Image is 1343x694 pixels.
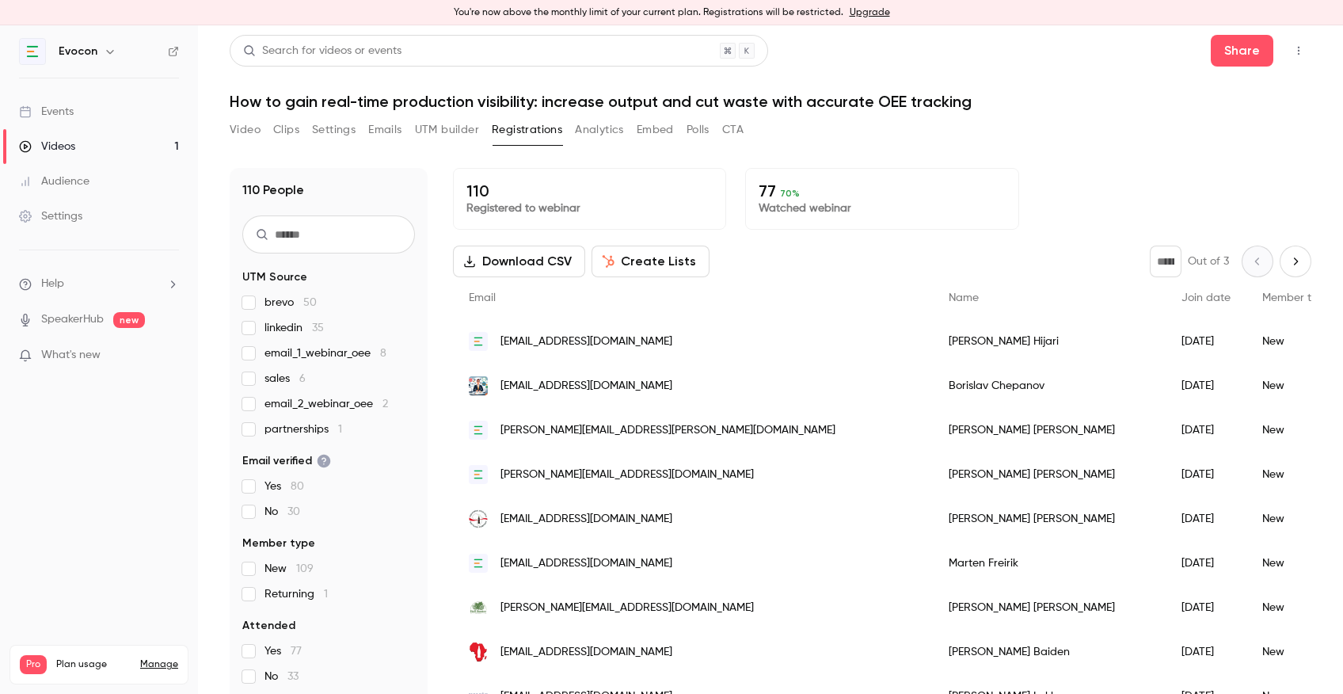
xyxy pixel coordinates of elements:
span: [EMAIL_ADDRESS][DOMAIN_NAME] [500,555,672,572]
div: [DATE] [1166,408,1246,452]
span: Plan usage [56,658,131,671]
div: Events [19,104,74,120]
div: [DATE] [1166,630,1246,674]
div: Audience [19,173,89,189]
span: brevo [264,295,317,311]
span: What's new [41,347,101,364]
div: [DATE] [1166,497,1246,541]
button: Emails [368,117,401,143]
div: [DATE] [1166,364,1246,408]
img: evocon.com [469,465,488,484]
button: Settings [312,117,356,143]
p: Watched webinar [759,200,1005,216]
span: 77 [291,646,302,657]
span: 6 [299,373,306,384]
h1: How to gain real-time production visibility: increase output and cut waste with accurate OEE trac... [230,92,1311,111]
span: Returning [264,586,328,602]
a: Upgrade [850,6,890,19]
span: [PERSON_NAME][EMAIL_ADDRESS][PERSON_NAME][DOMAIN_NAME] [500,422,835,439]
span: 70 % [780,188,800,199]
img: evocon.com [469,421,488,440]
span: email_1_webinar_oee [264,345,386,361]
div: Videos [19,139,75,154]
div: Search for videos or events [243,43,401,59]
span: [EMAIL_ADDRESS][DOMAIN_NAME] [500,378,672,395]
span: Email verified [242,453,331,469]
span: sales [264,371,306,387]
span: 33 [287,671,299,682]
button: Clips [273,117,299,143]
div: Marten Freirik [933,541,1166,585]
div: [PERSON_NAME] [PERSON_NAME] [933,585,1166,630]
div: Borislav Chepanov [933,364,1166,408]
span: [EMAIL_ADDRESS][DOMAIN_NAME] [500,334,672,350]
div: [DATE] [1166,541,1246,585]
a: SpeakerHub [41,311,104,328]
button: UTM builder [415,117,479,143]
span: New [264,561,314,577]
button: Download CSV [453,246,585,277]
span: Email [469,292,496,303]
p: 110 [466,181,713,200]
img: foodindustry.bg [469,376,488,395]
span: partnerships [264,421,342,437]
span: 2 [382,398,388,410]
iframe: Noticeable Trigger [160,349,179,363]
span: 1 [324,589,328,600]
div: [PERSON_NAME] [PERSON_NAME] [933,497,1166,541]
button: CTA [722,117,744,143]
h6: Evocon [59,44,97,59]
div: Settings [19,208,82,224]
a: Manage [140,658,178,671]
span: email_2_webinar_oee [264,396,388,412]
p: 77 [759,181,1005,200]
span: Yes [264,643,302,659]
span: 50 [303,297,317,308]
div: [DATE] [1166,319,1246,364]
span: No [264,504,300,520]
button: Polls [687,117,710,143]
span: Attended [242,618,295,634]
span: Yes [264,479,304,494]
p: Out of 3 [1188,254,1229,269]
h1: 110 People [242,181,304,200]
img: hallhunter.co.uk [469,598,488,617]
img: ccbagroup.com [469,643,488,662]
p: Registered to webinar [466,200,713,216]
div: [DATE] [1166,452,1246,497]
span: [PERSON_NAME][EMAIL_ADDRESS][DOMAIN_NAME] [500,467,754,483]
span: 8 [380,348,386,359]
span: No [264,669,299,684]
button: Create Lists [592,246,710,277]
span: UTM Source [242,269,307,285]
li: help-dropdown-opener [19,276,179,292]
div: [PERSON_NAME] Baiden [933,630,1166,674]
div: [PERSON_NAME] [PERSON_NAME] [933,452,1166,497]
button: Next page [1280,246,1311,277]
button: Embed [637,117,674,143]
button: Registrations [492,117,562,143]
span: 1 [338,424,342,435]
img: evocon.com [469,554,488,573]
img: evocon.com [469,332,488,351]
button: Top Bar Actions [1286,38,1311,63]
div: [PERSON_NAME] [PERSON_NAME] [933,408,1166,452]
button: Share [1211,35,1273,67]
span: Help [41,276,64,292]
div: [PERSON_NAME] Hijari [933,319,1166,364]
span: 80 [291,481,304,492]
span: Pro [20,655,47,674]
span: 109 [296,563,314,574]
span: [EMAIL_ADDRESS][DOMAIN_NAME] [500,644,672,661]
img: Evocon [20,39,45,64]
span: Join date [1181,292,1231,303]
div: [DATE] [1166,585,1246,630]
span: Member type [242,536,315,551]
span: linkedin [264,320,324,336]
button: Analytics [575,117,624,143]
span: Name [949,292,979,303]
button: Video [230,117,261,143]
img: tccbcg.eccbc.com [469,509,488,528]
span: 30 [287,506,300,517]
span: Member type [1262,292,1330,303]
